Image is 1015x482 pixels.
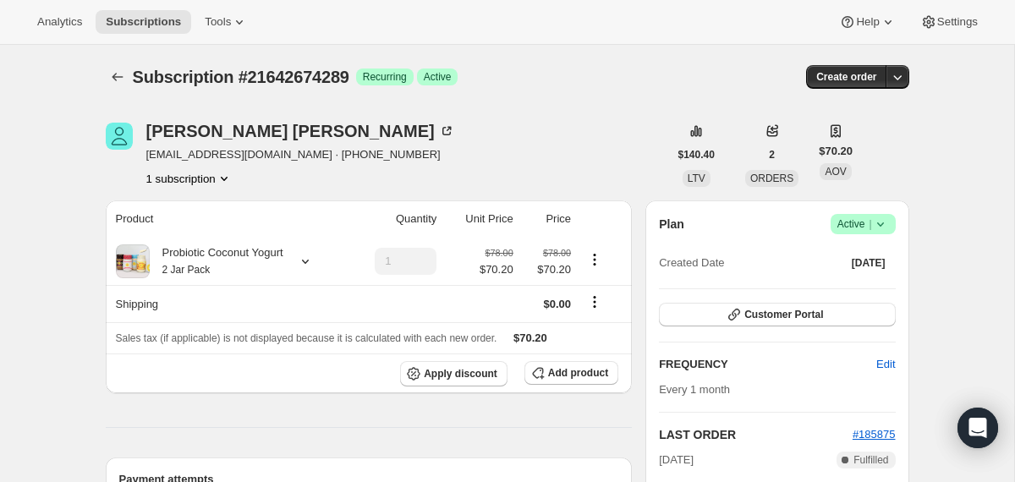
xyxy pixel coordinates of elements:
[146,123,455,140] div: [PERSON_NAME] [PERSON_NAME]
[806,65,886,89] button: Create order
[856,15,879,29] span: Help
[842,251,896,275] button: [DATE]
[581,293,608,311] button: Shipping actions
[27,10,92,34] button: Analytics
[548,366,608,380] span: Add product
[659,356,876,373] h2: FREQUENCY
[116,332,497,344] span: Sales tax (if applicable) is not displayed because it is calculated with each new order.
[544,298,572,310] span: $0.00
[133,68,349,86] span: Subscription #21642674289
[837,216,889,233] span: Active
[816,70,876,84] span: Create order
[400,361,507,386] button: Apply discount
[876,356,895,373] span: Edit
[524,361,618,385] button: Add product
[659,426,853,443] h2: LAST ORDER
[678,148,715,162] span: $140.40
[659,303,895,326] button: Customer Portal
[37,15,82,29] span: Analytics
[659,452,694,468] span: [DATE]
[852,256,886,270] span: [DATE]
[659,216,684,233] h2: Plan
[150,244,283,278] div: Probiotic Coconut Yogurt
[347,200,442,238] th: Quantity
[146,146,455,163] span: [EMAIL_ADDRESS][DOMAIN_NAME] · [PHONE_NUMBER]
[424,70,452,84] span: Active
[106,123,133,150] span: Riya Omar
[581,250,608,269] button: Product actions
[853,453,888,467] span: Fulfilled
[486,248,513,258] small: $78.00
[442,200,518,238] th: Unit Price
[659,383,730,396] span: Every 1 month
[750,173,793,184] span: ORDERS
[769,148,775,162] span: 2
[866,351,905,378] button: Edit
[116,244,150,278] img: product img
[146,170,233,187] button: Product actions
[106,285,348,322] th: Shipping
[96,10,191,34] button: Subscriptions
[106,200,348,238] th: Product
[853,426,896,443] button: #185875
[205,15,231,29] span: Tools
[524,261,571,278] span: $70.20
[424,367,497,381] span: Apply discount
[363,70,407,84] span: Recurring
[825,166,846,178] span: AOV
[853,428,896,441] a: #185875
[106,65,129,89] button: Subscriptions
[744,308,823,321] span: Customer Portal
[910,10,988,34] button: Settings
[518,200,576,238] th: Price
[659,255,724,271] span: Created Date
[106,15,181,29] span: Subscriptions
[195,10,258,34] button: Tools
[688,173,705,184] span: LTV
[829,10,906,34] button: Help
[513,331,547,344] span: $70.20
[480,261,513,278] span: $70.20
[957,408,998,448] div: Open Intercom Messenger
[937,15,978,29] span: Settings
[819,143,853,160] span: $70.20
[759,143,785,167] button: 2
[543,248,571,258] small: $78.00
[668,143,725,167] button: $140.40
[162,264,211,276] small: 2 Jar Pack
[869,217,871,231] span: |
